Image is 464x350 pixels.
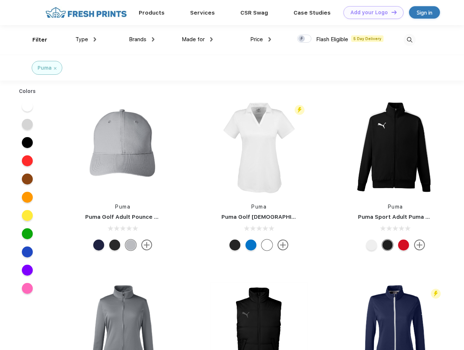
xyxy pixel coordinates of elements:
[268,37,271,42] img: dropdown.png
[43,6,129,19] img: fo%20logo%202.webp
[262,240,272,250] div: Bright White
[125,240,136,250] div: Quarry
[245,240,256,250] div: Lapis Blue
[139,9,165,16] a: Products
[404,34,416,46] img: desktop_search.svg
[414,240,425,250] img: more.svg
[85,214,197,220] a: Puma Golf Adult Pounce Adjustable Cap
[190,9,215,16] a: Services
[347,99,444,196] img: func=resize&h=266
[94,37,96,42] img: dropdown.png
[93,240,104,250] div: Peacoat
[109,240,120,250] div: Puma Black
[13,87,42,95] div: Colors
[32,36,47,44] div: Filter
[392,10,397,14] img: DT
[54,67,56,70] img: filter_cancel.svg
[240,9,268,16] a: CSR Swag
[366,240,377,250] div: White and Quiet Shade
[211,99,307,196] img: func=resize&h=266
[278,240,288,250] img: more.svg
[152,37,154,42] img: dropdown.png
[229,240,240,250] div: Puma Black
[115,204,130,210] a: Puma
[250,36,263,43] span: Price
[295,105,304,115] img: flash_active_toggle.svg
[417,8,432,17] div: Sign in
[431,289,441,299] img: flash_active_toggle.svg
[221,214,357,220] a: Puma Golf [DEMOGRAPHIC_DATA]' Icon Golf Polo
[351,35,384,42] span: 5 Day Delivery
[129,36,146,43] span: Brands
[388,204,403,210] a: Puma
[398,240,409,250] div: High Risk Red
[210,37,213,42] img: dropdown.png
[409,6,440,19] a: Sign in
[75,36,88,43] span: Type
[382,240,393,250] div: Puma Black
[74,99,171,196] img: func=resize&h=266
[38,64,52,72] div: Puma
[350,9,388,16] div: Add your Logo
[251,204,267,210] a: Puma
[141,240,152,250] img: more.svg
[316,36,348,43] span: Flash Eligible
[182,36,205,43] span: Made for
